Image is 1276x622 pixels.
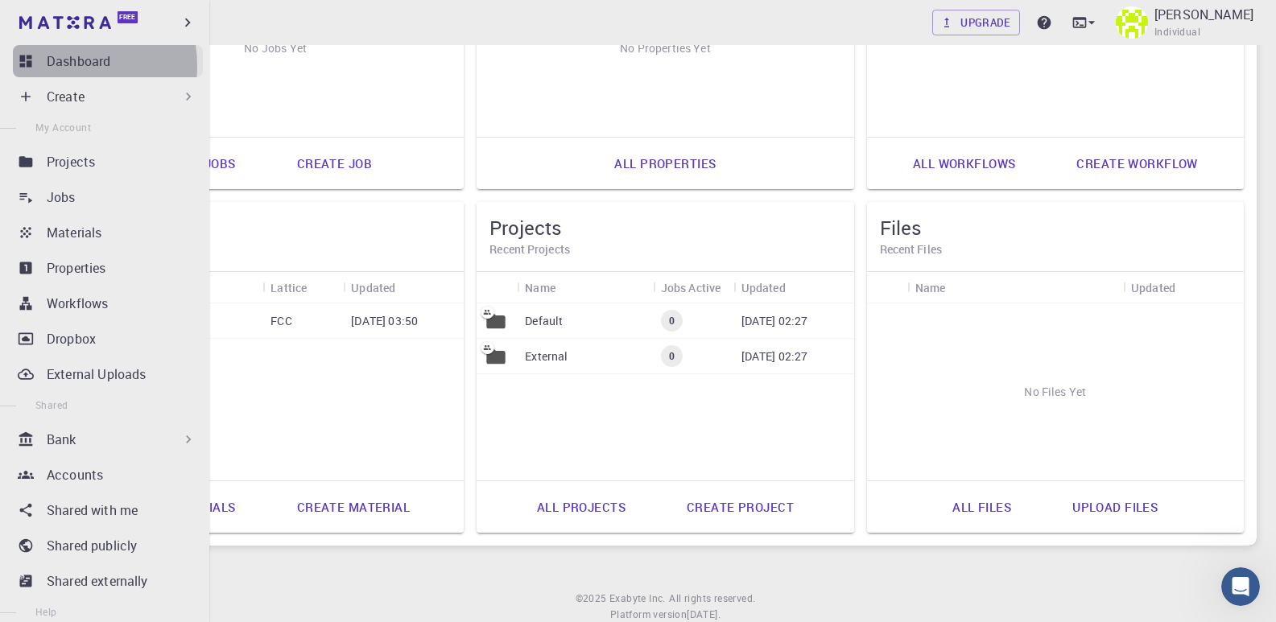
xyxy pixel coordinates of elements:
[13,494,203,526] a: Shared with me
[47,187,76,207] p: Jobs
[669,591,755,607] span: All rights reserved.
[47,329,96,348] p: Dropbox
[13,287,203,319] a: Workflows
[262,272,343,303] div: Lattice
[13,423,203,455] div: Bank
[47,51,110,71] p: Dashboard
[47,465,103,484] p: Accounts
[1154,5,1253,24] p: [PERSON_NAME]
[661,272,721,303] div: Jobs Active
[1116,6,1148,39] img: Ayesha Tariq
[663,349,681,363] span: 0
[867,272,907,303] div: Icon
[1059,144,1215,183] a: Create workflow
[597,144,733,183] a: All properties
[47,152,95,171] p: Projects
[489,241,840,258] h6: Recent Projects
[741,348,808,365] p: [DATE] 02:27
[13,80,203,113] div: Create
[741,313,808,329] p: [DATE] 02:27
[1055,488,1175,526] a: Upload files
[100,241,451,258] h6: Recent Materials
[519,488,643,526] a: All projects
[1221,567,1260,606] iframe: Intercom live chat
[47,571,148,591] p: Shared externally
[13,565,203,597] a: Shared externally
[13,216,203,249] a: Materials
[517,272,652,303] div: Name
[786,274,811,300] button: Sort
[687,608,721,620] span: [DATE] .
[47,258,106,278] p: Properties
[1131,272,1175,303] div: Updated
[555,274,581,300] button: Sort
[35,398,68,411] span: Shared
[47,223,101,242] p: Materials
[741,272,786,303] div: Updated
[895,144,1034,183] a: All workflows
[663,314,681,327] span: 0
[1154,24,1200,40] span: Individual
[47,365,146,384] p: External Uploads
[100,215,451,241] h5: Materials
[19,16,111,29] img: logo
[525,272,555,303] div: Name
[733,272,854,303] div: Updated
[395,274,421,300] button: Sort
[279,488,427,526] a: Create material
[907,272,1123,303] div: Name
[270,313,291,329] p: FCC
[576,591,609,607] span: © 2025
[1175,274,1201,300] button: Sort
[127,272,262,303] div: Name
[47,536,137,555] p: Shared publicly
[880,215,1231,241] h5: Files
[343,272,464,303] div: Updated
[13,529,203,562] a: Shared publicly
[279,144,390,183] a: Create job
[935,488,1029,526] a: All files
[13,181,203,213] a: Jobs
[13,358,203,390] a: External Uploads
[932,10,1020,35] a: Upgrade
[47,430,76,449] p: Bank
[653,272,733,303] div: Jobs Active
[525,313,563,329] p: Default
[13,252,203,284] a: Properties
[609,591,666,607] a: Exabyte Inc.
[525,348,568,365] p: External
[351,313,418,329] p: [DATE] 03:50
[35,121,91,134] span: My Account
[13,459,203,491] a: Accounts
[32,11,90,26] span: Support
[880,241,1231,258] h6: Recent Files
[13,146,203,178] a: Projects
[1123,272,1244,303] div: Updated
[351,272,395,303] div: Updated
[669,488,811,526] a: Create project
[47,87,85,106] p: Create
[47,294,108,313] p: Workflows
[13,323,203,355] a: Dropbox
[477,272,517,303] div: Icon
[945,274,971,300] button: Sort
[13,45,203,77] a: Dashboard
[307,274,332,300] button: Sort
[915,272,946,303] div: Name
[35,605,57,618] span: Help
[609,591,666,604] span: Exabyte Inc.
[270,272,307,303] div: Lattice
[867,303,1244,480] div: No Files Yet
[47,500,138,520] p: Shared with me
[489,215,840,241] h5: Projects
